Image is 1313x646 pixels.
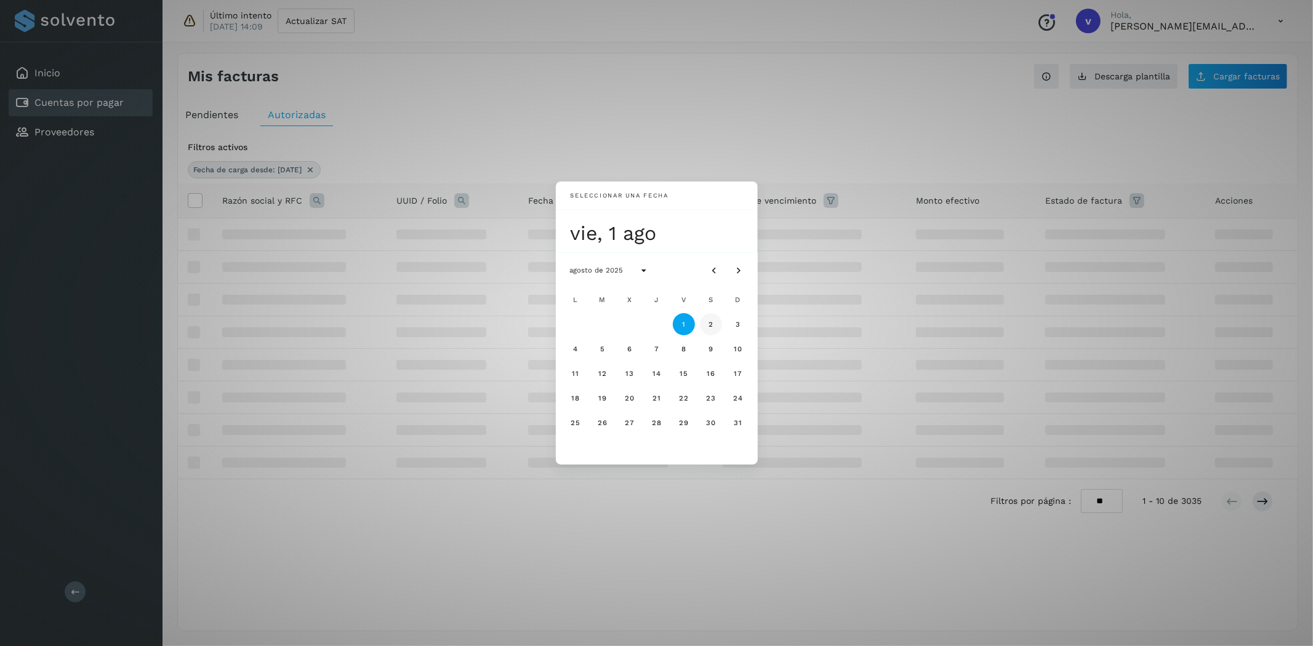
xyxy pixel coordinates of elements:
span: 26 [597,418,608,427]
button: jueves, 21 de agosto de 2025 [646,387,668,409]
div: D [726,287,750,312]
button: martes, 5 de agosto de 2025 [592,338,614,360]
button: lunes, 18 de agosto de 2025 [564,387,587,409]
span: 15 [679,369,688,378]
span: 2 [708,320,713,329]
button: domingo, 31 de agosto de 2025 [727,412,749,434]
button: sábado, 16 de agosto de 2025 [700,362,722,385]
span: 21 [652,394,661,402]
span: 8 [681,345,686,353]
span: 28 [651,418,662,427]
div: Seleccionar una fecha [571,191,669,201]
button: lunes, 11 de agosto de 2025 [564,362,587,385]
button: miércoles, 13 de agosto de 2025 [619,362,641,385]
button: agosto de 2025 [560,259,633,281]
span: 18 [571,394,580,402]
button: martes, 26 de agosto de 2025 [592,412,614,434]
div: L [563,287,588,312]
button: domingo, 24 de agosto de 2025 [727,387,749,409]
span: 1 [681,320,686,329]
button: domingo, 10 de agosto de 2025 [727,338,749,360]
button: Seleccionar año [633,259,656,281]
span: 12 [598,369,607,378]
button: miércoles, 20 de agosto de 2025 [619,387,641,409]
button: sábado, 30 de agosto de 2025 [700,412,722,434]
span: 10 [733,345,742,353]
span: 3 [735,320,741,329]
div: M [590,287,615,312]
span: 16 [706,369,715,378]
button: lunes, 25 de agosto de 2025 [564,412,587,434]
span: 31 [733,418,742,427]
button: viernes, 29 de agosto de 2025 [673,412,695,434]
button: miércoles, 6 de agosto de 2025 [619,338,641,360]
div: vie, 1 ago [571,221,750,245]
button: lunes, 4 de agosto de 2025 [564,338,587,360]
button: martes, 12 de agosto de 2025 [592,362,614,385]
button: jueves, 7 de agosto de 2025 [646,338,668,360]
button: domingo, 3 de agosto de 2025 [727,313,749,335]
span: 7 [654,345,659,353]
button: miércoles, 27 de agosto de 2025 [619,412,641,434]
span: 22 [678,394,689,402]
span: 17 [733,369,742,378]
span: 24 [733,394,743,402]
span: 27 [624,418,635,427]
div: J [644,287,669,312]
span: 9 [708,345,713,353]
button: sábado, 2 de agosto de 2025 [700,313,722,335]
button: martes, 19 de agosto de 2025 [592,387,614,409]
span: 25 [570,418,580,427]
button: viernes, 8 de agosto de 2025 [673,338,695,360]
span: 13 [625,369,634,378]
button: domingo, 17 de agosto de 2025 [727,362,749,385]
button: viernes, 1 de agosto de 2025 [673,313,695,335]
button: sábado, 23 de agosto de 2025 [700,387,722,409]
button: jueves, 14 de agosto de 2025 [646,362,668,385]
span: 20 [624,394,635,402]
button: Mes anterior [704,259,726,281]
div: S [699,287,723,312]
span: 11 [571,369,579,378]
div: V [672,287,696,312]
button: sábado, 9 de agosto de 2025 [700,338,722,360]
button: viernes, 15 de agosto de 2025 [673,362,695,385]
span: 19 [598,394,607,402]
span: 6 [627,345,632,353]
div: X [617,287,642,312]
span: 30 [705,418,716,427]
span: 23 [705,394,716,402]
span: 5 [600,345,605,353]
button: Mes siguiente [728,259,750,281]
span: 4 [572,345,578,353]
span: 29 [678,418,689,427]
button: jueves, 28 de agosto de 2025 [646,412,668,434]
span: 14 [652,369,661,378]
span: agosto de 2025 [569,266,624,274]
button: viernes, 22 de agosto de 2025 [673,387,695,409]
